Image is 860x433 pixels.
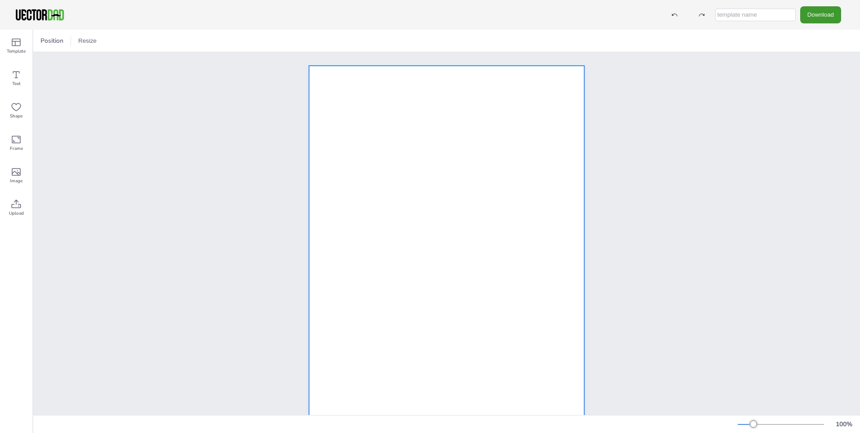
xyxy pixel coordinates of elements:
[9,210,24,217] span: Upload
[10,145,23,152] span: Frame
[833,420,855,428] div: 100 %
[39,36,65,45] span: Position
[14,8,65,22] img: VectorDad-1.png
[10,113,22,120] span: Shape
[800,6,841,23] button: Download
[715,9,796,21] input: template name
[10,177,22,185] span: Image
[12,80,21,87] span: Text
[7,48,26,55] span: Template
[75,34,100,48] button: Resize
